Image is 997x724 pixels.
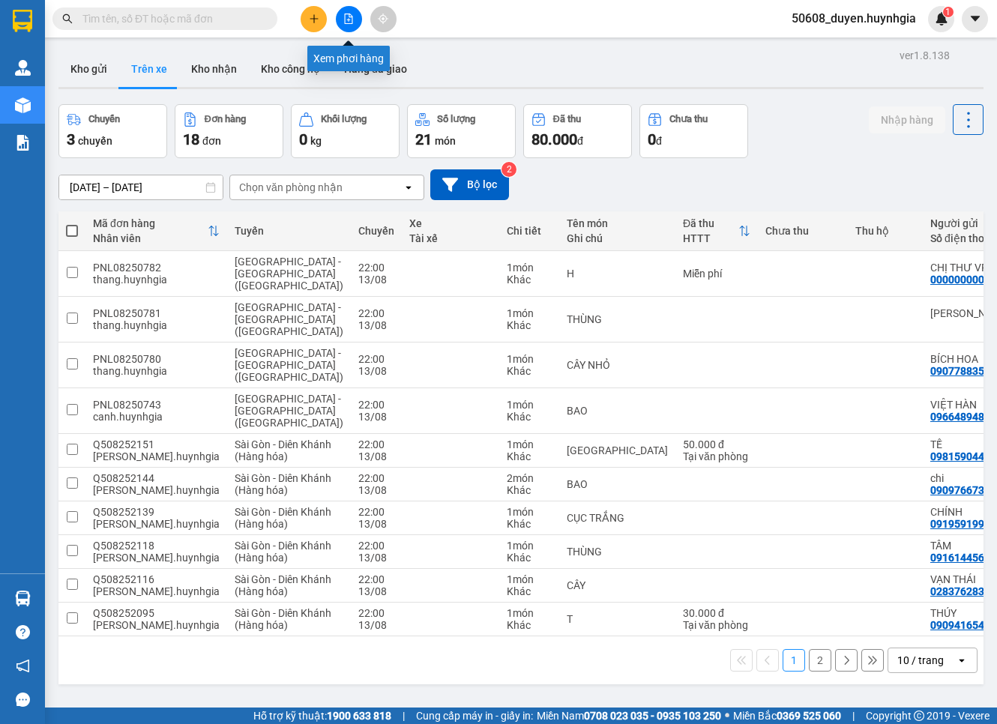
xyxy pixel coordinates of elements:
div: 0000000000 [930,274,990,286]
span: 21 [415,130,432,148]
span: plus [309,13,319,24]
div: PNL08250780 [93,353,220,365]
div: thang.huynhgia [93,319,220,331]
span: 3 [67,130,75,148]
div: 13/08 [358,585,394,597]
div: Nhân viên [93,232,208,244]
div: CỤC TRẮNG [567,512,668,524]
div: 22:00 [358,573,394,585]
strong: 0369 525 060 [777,710,841,722]
span: question-circle [16,625,30,639]
button: Chưa thu0đ [639,104,748,158]
span: copyright [914,711,924,721]
button: plus [301,6,327,32]
button: Đơn hàng18đơn [175,104,283,158]
div: Khác [507,365,552,377]
button: Kho công nợ [249,51,332,87]
span: | [403,708,405,724]
th: Toggle SortBy [85,211,227,251]
button: aim [370,6,397,32]
div: nguyen.huynhgia [93,484,220,496]
div: Q508252139 [93,506,220,518]
div: Chưa thu [765,225,840,237]
span: Sài Gòn - Diên Khánh (Hàng hóa) [235,472,331,496]
div: Đơn hàng [205,114,246,124]
div: 22:00 [358,399,394,411]
button: caret-down [962,6,988,32]
button: Kho gửi [58,51,119,87]
div: 0966489489 [930,411,990,423]
div: BAO [567,405,668,417]
div: nguyen.huynhgia [93,450,220,462]
div: BAO [567,478,668,490]
button: Bộ lọc [430,169,509,200]
div: 13/08 [358,450,394,462]
span: [GEOGRAPHIC_DATA] - [GEOGRAPHIC_DATA] ([GEOGRAPHIC_DATA]) [235,256,343,292]
sup: 2 [501,162,516,177]
div: 22:00 [358,307,394,319]
div: Khác [507,518,552,530]
div: 1 món [507,573,552,585]
span: đơn [202,135,221,147]
div: PNL08250781 [93,307,220,319]
div: HTTT [683,232,738,244]
button: Nhập hàng [869,106,945,133]
div: Q508252151 [93,438,220,450]
div: TX [567,444,668,456]
div: ver 1.8.138 [900,47,950,64]
div: Q508252095 [93,607,220,619]
th: Toggle SortBy [675,211,758,251]
span: 50608_duyen.huynhgia [780,9,928,28]
span: Hỗ trợ kỹ thuật: [253,708,391,724]
div: CÂY NHỎ [567,359,668,371]
div: Tại văn phòng [683,450,750,462]
div: nguyen.huynhgia [93,552,220,564]
div: PNL08250782 [93,262,220,274]
span: [GEOGRAPHIC_DATA] - [GEOGRAPHIC_DATA] ([GEOGRAPHIC_DATA]) [235,301,343,337]
div: Khác [507,274,552,286]
svg: open [403,181,415,193]
div: Khác [507,552,552,564]
div: Khác [507,585,552,597]
div: thang.huynhgia [93,365,220,377]
span: 0 [648,130,656,148]
button: Trên xe [119,51,179,87]
div: 13/08 [358,319,394,331]
div: 13/08 [358,619,394,631]
div: Ghi chú [567,232,668,244]
div: Tại văn phòng [683,619,750,631]
button: Đã thu80.000đ [523,104,632,158]
div: PNL08250743 [93,399,220,411]
div: Chuyến [358,225,394,237]
span: đ [577,135,583,147]
div: Khác [507,450,552,462]
div: 22:00 [358,506,394,518]
div: 13/08 [358,274,394,286]
button: Số lượng21món [407,104,516,158]
div: 13/08 [358,484,394,496]
img: solution-icon [15,135,31,151]
span: 1 [945,7,951,17]
div: CÂY [567,579,668,591]
img: warehouse-icon [15,97,31,113]
div: 1 món [507,353,552,365]
div: Khác [507,411,552,423]
span: đ [656,135,662,147]
div: 10 / trang [897,653,944,668]
div: Chọn văn phòng nhận [239,180,343,195]
span: notification [16,659,30,673]
div: Đã thu [553,114,581,124]
div: Tuyến [235,225,343,237]
div: 13/08 [358,518,394,530]
button: file-add [336,6,362,32]
span: 0 [299,130,307,148]
div: 1 món [507,607,552,619]
div: 13/08 [358,552,394,564]
span: message [16,693,30,707]
span: caret-down [969,12,982,25]
input: Select a date range. [59,175,223,199]
span: 80.000 [531,130,577,148]
strong: 0708 023 035 - 0935 103 250 [584,710,721,722]
div: Chưa thu [669,114,708,124]
div: 0909766735 [930,484,990,496]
